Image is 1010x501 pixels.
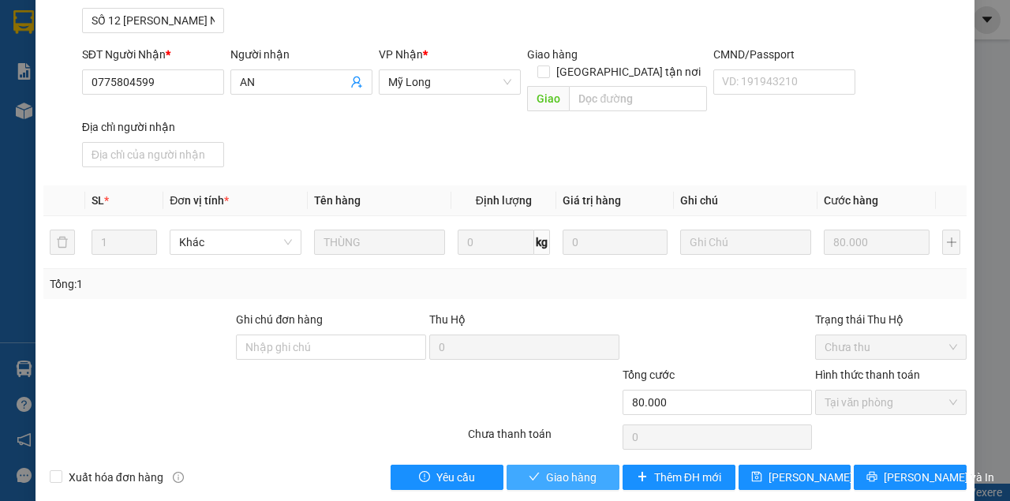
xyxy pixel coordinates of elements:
input: VD: Bàn, Ghế [314,230,445,255]
div: Mỹ Long [13,13,174,32]
div: [GEOGRAPHIC_DATA] [185,13,345,49]
span: user-add [350,76,363,88]
span: kg [534,230,550,255]
div: Chưa thanh toán [466,425,621,453]
span: plus [637,471,648,484]
span: Nhận: [185,13,223,30]
span: [PERSON_NAME] và In [884,469,994,486]
div: Địa chỉ người nhận [82,118,224,136]
span: Cước hàng [824,194,878,207]
div: CMND/Passport [713,46,855,63]
button: save[PERSON_NAME] thay đổi [739,465,851,490]
div: Trạng thái Thu Hộ [815,311,967,328]
span: SL [92,194,104,207]
span: Giao hàng [527,48,578,61]
span: Chưa thu [825,335,957,359]
span: Định lượng [476,194,532,207]
span: [PERSON_NAME] thay đổi [769,469,895,486]
button: checkGiao hàng [507,465,619,490]
div: 0764237399 [13,51,174,73]
div: ẤP MỸ [GEOGRAPHIC_DATA] [13,73,174,111]
span: [GEOGRAPHIC_DATA] tận nơi [550,63,707,80]
button: delete [50,230,75,255]
span: Tên hàng [314,194,361,207]
button: plus [942,230,960,255]
span: Xuất hóa đơn hàng [62,469,170,486]
div: THẮM [185,49,345,68]
span: save [751,471,762,484]
span: Giao hàng [546,469,597,486]
span: Đơn vị tính [170,194,229,207]
div: Người nhận [230,46,372,63]
button: exclamation-circleYêu cầu [391,465,503,490]
span: Tổng cước [623,368,675,381]
span: printer [866,471,877,484]
input: Ghi chú đơn hàng [236,335,426,360]
input: Địa chỉ của người gửi [82,8,224,33]
div: 0905728731 [185,68,345,90]
span: exclamation-circle [419,471,430,484]
span: check [529,471,540,484]
input: Ghi Chú [680,230,811,255]
button: plusThêm ĐH mới [623,465,735,490]
span: Thêm ĐH mới [654,469,721,486]
input: 0 [824,230,930,255]
span: Mỹ Long [388,70,511,94]
div: SĐT Người Nhận [82,46,224,63]
span: Yêu cầu [436,469,475,486]
input: Dọc đường [569,86,706,111]
span: VP Nhận [379,48,423,61]
span: Gửi: [13,15,38,32]
label: Hình thức thanh toán [815,368,920,381]
span: Giao [527,86,569,111]
input: Địa chỉ của người nhận [82,142,224,167]
div: [PERSON_NAME] [13,32,174,51]
label: Ghi chú đơn hàng [236,313,323,326]
span: Thu Hộ [429,313,466,326]
span: Khác [179,230,291,254]
span: Giá trị hàng [563,194,621,207]
input: 0 [563,230,668,255]
button: printer[PERSON_NAME] và In [854,465,967,490]
th: Ghi chú [674,185,817,216]
div: Tổng: 1 [50,275,391,293]
span: Tại văn phòng [825,391,957,414]
span: info-circle [173,472,184,483]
